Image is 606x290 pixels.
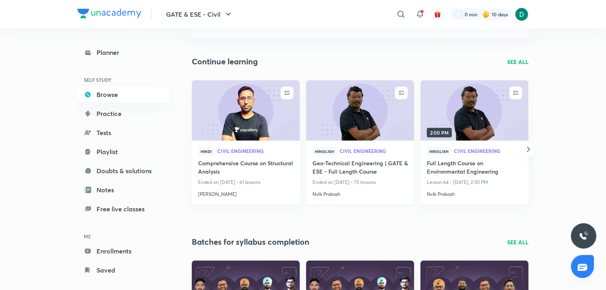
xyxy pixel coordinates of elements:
h6: SELF STUDY [77,73,170,87]
a: Geo-Technical Engineering | GATE & ESE - Full Length Course [313,159,408,177]
h6: ME [77,230,170,243]
p: Lesson 64 • [DATE], 2:00 PM [427,177,522,188]
span: 2:00 PM [427,128,452,137]
img: new-thumbnail [419,79,529,141]
a: Saved [77,262,170,278]
img: avatar [434,11,441,18]
a: Planner [77,44,170,60]
span: Civil Engineering [217,149,293,153]
a: new-thumbnail2:00 PM [421,80,529,141]
p: Ended on [DATE] • 70 lessons [313,177,408,188]
img: ttu [579,231,589,241]
span: Hinglish [313,147,336,156]
a: new-thumbnail [192,80,300,141]
img: streak [482,10,490,18]
p: Ended on [DATE] • 61 lessons [198,177,293,188]
a: Comprehensive Course on Structural Analysis [198,159,293,177]
a: Practice [77,106,170,122]
a: [PERSON_NAME] [198,188,293,198]
a: Civil Engineering [340,149,408,154]
a: new-thumbnail [306,80,414,141]
a: Doubts & solutions [77,163,170,179]
a: Tests [77,125,170,141]
span: Hinglish [427,147,451,156]
a: SEE ALL [507,58,529,66]
span: Civil Engineering [454,149,522,153]
a: Civil Engineering [217,149,293,154]
a: Civil Engineering [454,149,522,154]
a: Full Length Course on Environmental Engineering [427,159,522,177]
a: Company Logo [77,9,141,20]
span: Hindi [198,147,214,156]
button: avatar [431,8,444,21]
a: Enrollments [77,243,170,259]
img: Diksha Mishra [515,8,529,21]
a: Notes [77,182,170,198]
img: new-thumbnail [305,79,415,141]
a: Nvlk Prakash [427,188,522,198]
h2: Batches for syllabus completion [192,236,309,248]
a: Free live classes [77,201,170,217]
a: Nvlk Prakash [313,188,408,198]
img: Company Logo [77,9,141,18]
button: GATE & ESE - Civil [161,6,238,22]
img: new-thumbnail [191,79,301,141]
a: Playlist [77,144,170,160]
span: Civil Engineering [340,149,408,153]
a: Browse [77,87,170,102]
a: SEE ALL [507,238,529,246]
h2: Continue learning [192,56,258,68]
